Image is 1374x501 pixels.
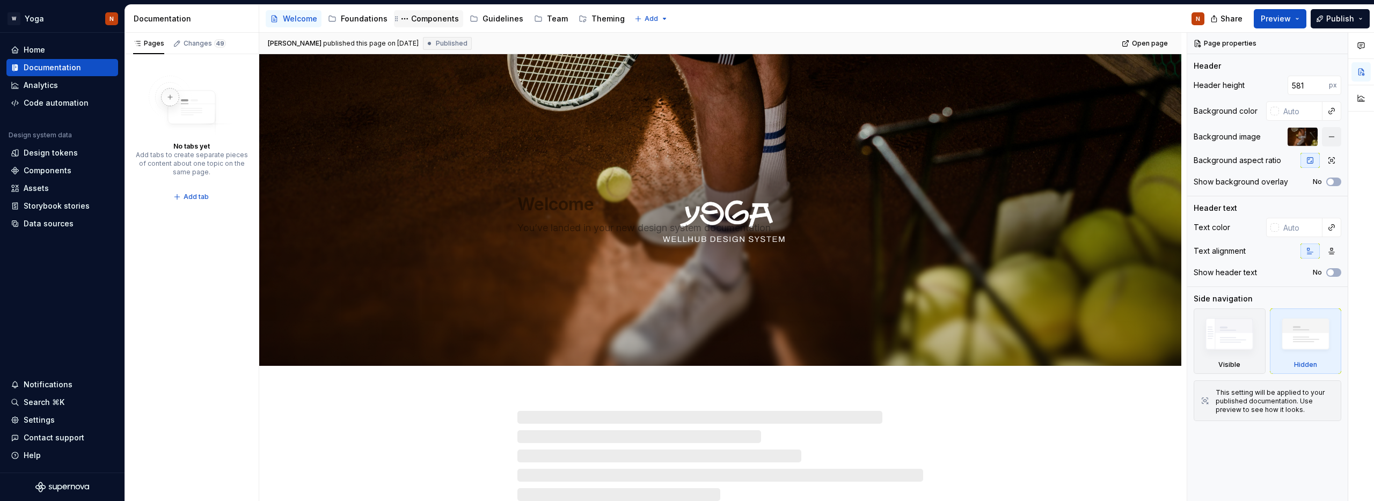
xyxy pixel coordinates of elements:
label: No [1313,178,1322,186]
div: Background color [1194,106,1258,116]
a: Assets [6,180,118,197]
span: Add tab [184,193,209,201]
div: Show background overlay [1194,176,1288,187]
div: Design system data [9,131,72,139]
svg: Supernova Logo [35,482,89,492]
a: Settings [6,411,118,429]
a: Code automation [6,94,118,112]
div: This setting will be applied to your published documentation. Use preview to see how it looks. [1216,388,1334,414]
div: Hidden [1270,308,1342,374]
div: Page tree [266,8,629,30]
div: Text alignment [1194,246,1246,256]
button: Add tab [170,189,214,204]
div: Assets [24,183,49,194]
a: Guidelines [465,10,528,27]
button: Search ⌘K [6,394,118,411]
span: Preview [1261,13,1291,24]
div: Notifications [24,379,72,390]
a: Data sources [6,215,118,232]
div: W [8,12,20,25]
a: Open page [1119,36,1173,51]
div: No tabs yet [173,142,210,151]
input: Auto [1279,101,1322,121]
div: Data sources [24,218,74,229]
a: Team [530,10,572,27]
div: published this page on [DATE] [323,39,419,48]
div: Team [547,13,568,24]
div: Header height [1194,80,1245,91]
div: Visible [1218,360,1240,369]
div: Side navigation [1194,293,1253,304]
div: Home [24,45,45,55]
div: Foundations [341,13,388,24]
div: Analytics [24,80,58,91]
a: Documentation [6,59,118,76]
div: Text color [1194,222,1230,233]
a: Storybook stories [6,197,118,215]
span: Open page [1132,39,1168,48]
div: Header [1194,61,1221,71]
div: Guidelines [483,13,523,24]
span: 49 [214,39,226,48]
a: Components [394,10,463,27]
a: Components [6,162,118,179]
div: Changes [184,39,226,48]
span: Publish [1326,13,1354,24]
button: Notifications [6,376,118,393]
div: Welcome [283,13,317,24]
div: Design tokens [24,148,78,158]
div: Components [24,165,71,176]
input: Auto [1279,218,1322,237]
div: Components [411,13,459,24]
button: Preview [1254,9,1306,28]
input: Auto [1288,76,1329,95]
span: Add [645,14,658,23]
a: Theming [574,10,629,27]
div: N [1196,14,1200,23]
div: Yoga [25,13,44,24]
a: Home [6,41,118,58]
button: Share [1205,9,1249,28]
div: Hidden [1294,360,1317,369]
a: Analytics [6,77,118,94]
div: Documentation [24,62,81,73]
div: Documentation [134,13,254,24]
div: Code automation [24,98,89,108]
button: Contact support [6,429,118,446]
div: Add tabs to create separate pieces of content about one topic on the same page. [135,151,248,176]
button: WYogaN [2,7,122,30]
div: Background aspect ratio [1194,155,1281,166]
div: Search ⌘K [24,397,64,408]
span: Published [436,39,467,48]
label: No [1313,268,1322,277]
div: Visible [1194,308,1266,374]
div: Show header text [1194,267,1257,278]
button: Publish [1311,9,1370,28]
textarea: Welcome [515,191,921,217]
div: Header text [1194,203,1237,213]
span: Share [1220,13,1243,24]
div: Contact support [24,432,84,443]
button: Add [631,11,671,26]
button: Help [6,447,118,464]
div: Background image [1194,131,1261,142]
div: Theming [591,13,625,24]
span: [PERSON_NAME] [268,39,321,48]
div: Storybook stories [24,201,90,211]
p: px [1329,81,1337,90]
div: Settings [24,415,55,425]
a: Design tokens [6,144,118,161]
div: N [109,14,114,23]
div: Help [24,450,41,461]
textarea: You’ve landed in your new design system documentation. [515,219,921,237]
a: Foundations [324,10,392,27]
a: Welcome [266,10,321,27]
div: Pages [133,39,164,48]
